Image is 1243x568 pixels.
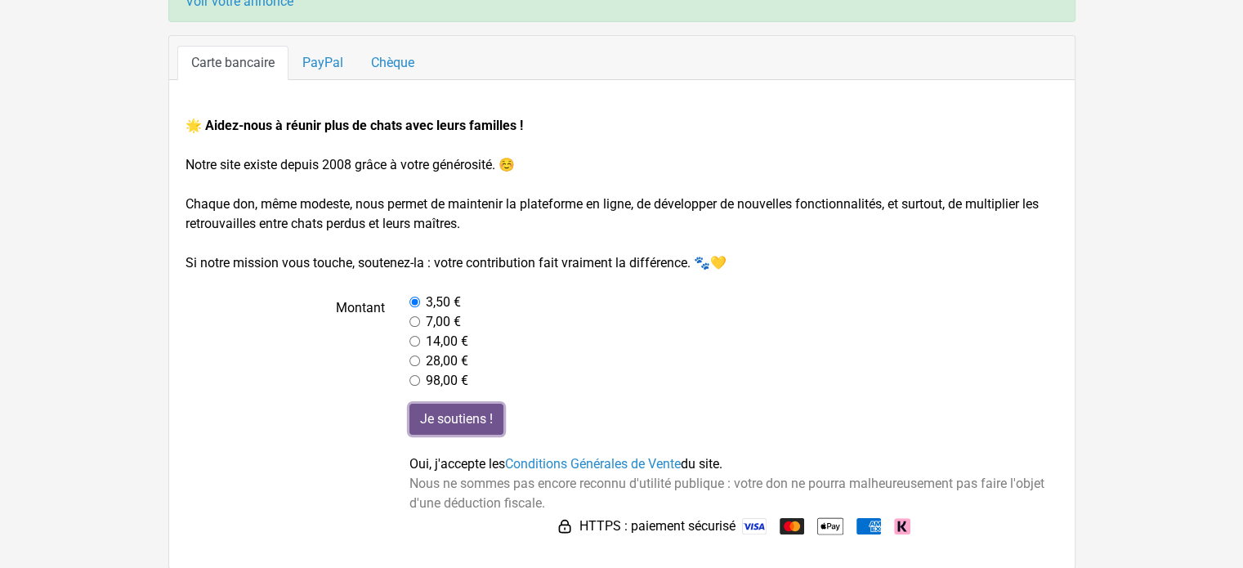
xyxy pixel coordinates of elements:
a: Chèque [357,46,428,80]
img: Mastercard [780,518,804,534]
img: Visa [742,518,767,534]
img: Apple Pay [817,513,843,539]
a: Carte bancaire [177,46,288,80]
a: PayPal [288,46,357,80]
strong: 🌟 Aidez-nous à réunir plus de chats avec leurs familles ! [186,118,523,133]
label: 3,50 € [426,293,461,312]
form: Notre site existe depuis 2008 grâce à votre générosité. ☺️ Chaque don, même modeste, nous permet ... [186,116,1058,539]
img: American Express [856,518,881,534]
label: Montant [173,293,398,391]
a: Conditions Générales de Vente [505,456,681,472]
label: 7,00 € [426,312,461,332]
span: Oui, j'accepte les du site. [409,456,722,472]
input: Je soutiens ! [409,404,503,435]
label: 14,00 € [426,332,468,351]
img: Klarna [894,518,910,534]
span: Nous ne sommes pas encore reconnu d'utilité publique : votre don ne pourra malheureusement pas fa... [409,476,1044,511]
img: HTTPS : paiement sécurisé [557,518,573,534]
label: 98,00 € [426,371,468,391]
label: 28,00 € [426,351,468,371]
span: HTTPS : paiement sécurisé [579,517,736,536]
